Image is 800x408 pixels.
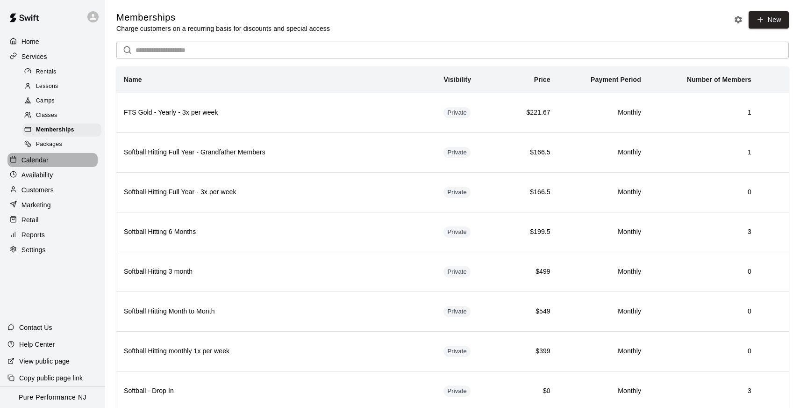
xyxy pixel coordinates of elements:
[591,76,641,83] b: Payment Period
[21,52,47,61] p: Services
[443,387,471,396] span: Private
[7,50,98,64] a: Services
[124,306,429,317] h6: Softball Hitting Month to Month
[7,153,98,167] a: Calendar
[443,307,471,316] span: Private
[656,108,751,118] h6: 1
[656,187,751,197] h6: 0
[7,168,98,182] a: Availability
[565,187,641,197] h6: Monthly
[7,213,98,227] a: Retail
[511,108,550,118] h6: $221.67
[511,306,550,317] h6: $549
[22,109,101,122] div: Classes
[511,386,550,396] h6: $0
[19,373,83,383] p: Copy public page link
[443,386,471,397] div: This membership is hidden from the memberships page
[534,76,550,83] b: Price
[22,123,105,138] a: Memberships
[443,107,471,118] div: This membership is hidden from the memberships page
[22,95,101,108] div: Camps
[124,346,429,357] h6: Softball Hitting monthly 1x per week
[443,306,471,317] div: This membership is hidden from the memberships page
[21,185,54,195] p: Customers
[565,227,641,237] h6: Monthly
[19,393,86,402] p: Pure Performance NJ
[443,226,471,238] div: This membership is hidden from the memberships page
[443,346,471,357] div: This membership is hidden from the memberships page
[21,170,53,180] p: Availability
[22,65,105,79] a: Rentals
[565,267,641,277] h6: Monthly
[36,82,58,91] span: Lessons
[656,346,751,357] h6: 0
[443,187,471,198] div: This membership is hidden from the memberships page
[511,187,550,197] h6: $166.5
[749,11,789,29] a: New
[511,227,550,237] h6: $199.5
[511,346,550,357] h6: $399
[656,147,751,158] h6: 1
[565,346,641,357] h6: Monthly
[443,147,471,158] div: This membership is hidden from the memberships page
[565,108,641,118] h6: Monthly
[124,147,429,158] h6: Softball Hitting Full Year - Grandfather Members
[124,76,142,83] b: Name
[656,267,751,277] h6: 0
[124,108,429,118] h6: FTS Gold - Yearly - 3x per week
[656,227,751,237] h6: 3
[511,267,550,277] h6: $499
[22,138,101,151] div: Packages
[124,187,429,197] h6: Softball Hitting Full Year - 3x per week
[7,228,98,242] a: Reports
[19,357,70,366] p: View public page
[21,245,46,255] p: Settings
[116,11,330,24] h5: Memberships
[22,66,101,79] div: Rentals
[36,111,57,120] span: Classes
[443,76,471,83] b: Visibility
[21,230,45,240] p: Reports
[124,386,429,396] h6: Softball - Drop In
[22,94,105,109] a: Camps
[565,306,641,317] h6: Monthly
[22,109,105,123] a: Classes
[19,340,55,349] p: Help Center
[36,96,55,106] span: Camps
[124,227,429,237] h6: Softball Hitting 6 Months
[7,35,98,49] div: Home
[7,243,98,257] a: Settings
[443,148,471,157] span: Private
[656,386,751,396] h6: 3
[443,188,471,197] span: Private
[7,198,98,212] a: Marketing
[36,67,57,77] span: Rentals
[22,124,101,137] div: Memberships
[21,155,49,165] p: Calendar
[22,138,105,152] a: Packages
[21,37,39,46] p: Home
[124,267,429,277] h6: Softball Hitting 3 month
[731,13,745,27] button: Memberships settings
[22,80,101,93] div: Lessons
[443,228,471,237] span: Private
[443,268,471,277] span: Private
[21,200,51,210] p: Marketing
[565,147,641,158] h6: Monthly
[565,386,641,396] h6: Monthly
[443,266,471,277] div: This membership is hidden from the memberships page
[7,183,98,197] a: Customers
[21,215,39,225] p: Retail
[36,125,74,135] span: Memberships
[36,140,62,149] span: Packages
[511,147,550,158] h6: $166.5
[116,24,330,33] p: Charge customers on a recurring basis for discounts and special access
